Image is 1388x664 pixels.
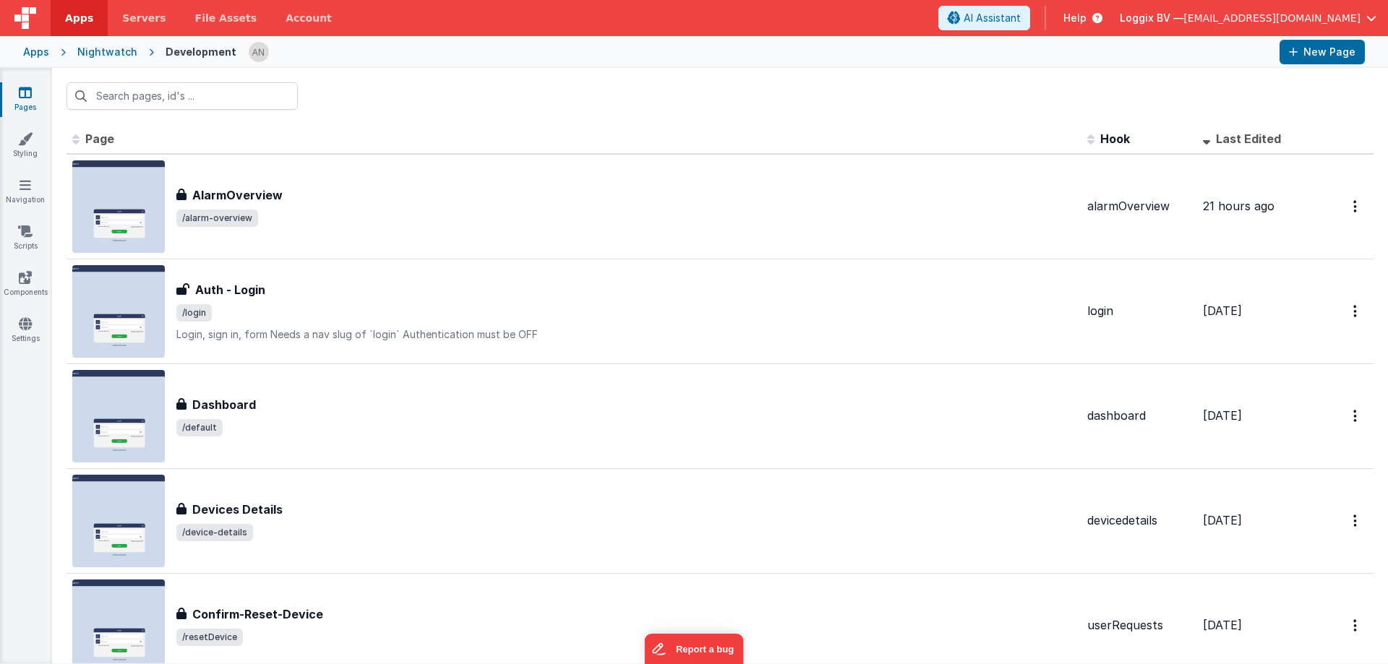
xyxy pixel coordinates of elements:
span: Last Edited [1216,131,1281,146]
span: Apps [65,11,93,25]
div: Apps [23,45,49,59]
div: Development [166,45,236,59]
p: Login, sign in, form Needs a nav slug of `login` Authentication must be OFF [176,327,1076,342]
span: Help [1063,11,1087,25]
div: dashboard [1087,408,1191,424]
span: Hook [1100,131,1130,146]
input: Search pages, id's ... [67,82,298,110]
span: File Assets [195,11,257,25]
button: Options [1345,506,1368,535]
span: /device-details [176,524,253,541]
div: alarmOverview [1087,198,1191,215]
button: Options [1345,296,1368,326]
button: AI Assistant [938,6,1030,30]
span: [DATE] [1203,618,1242,632]
button: Options [1345,611,1368,640]
span: [DATE] [1203,408,1242,423]
button: New Page [1280,40,1365,64]
span: Page [85,131,114,146]
span: /default [176,419,223,436]
span: /alarm-overview [176,210,258,227]
span: Servers [122,11,166,25]
span: [DATE] [1203,513,1242,527]
span: /resetDevice [176,629,243,646]
h3: Dashboard [192,396,256,413]
span: [EMAIL_ADDRESS][DOMAIN_NAME] [1183,11,1361,25]
img: f1d78738b441ccf0e1fcb79415a71bae [249,42,269,62]
button: Loggix BV — [EMAIL_ADDRESS][DOMAIN_NAME] [1120,11,1376,25]
h3: AlarmOverview [192,186,283,204]
span: [DATE] [1203,303,1242,318]
h3: Devices Details [192,501,283,518]
div: devicedetails [1087,512,1191,529]
button: Options [1345,401,1368,431]
div: login [1087,303,1191,319]
iframe: Marker.io feedback button [645,634,744,664]
span: /login [176,304,212,322]
h3: Confirm-Reset-Device [192,605,323,623]
span: AI Assistant [964,11,1021,25]
span: Loggix BV — [1120,11,1183,25]
div: Nightwatch [77,45,137,59]
button: Options [1345,191,1368,221]
div: userRequests [1087,617,1191,634]
span: 21 hours ago [1203,199,1275,213]
h3: Auth - Login [195,281,265,298]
